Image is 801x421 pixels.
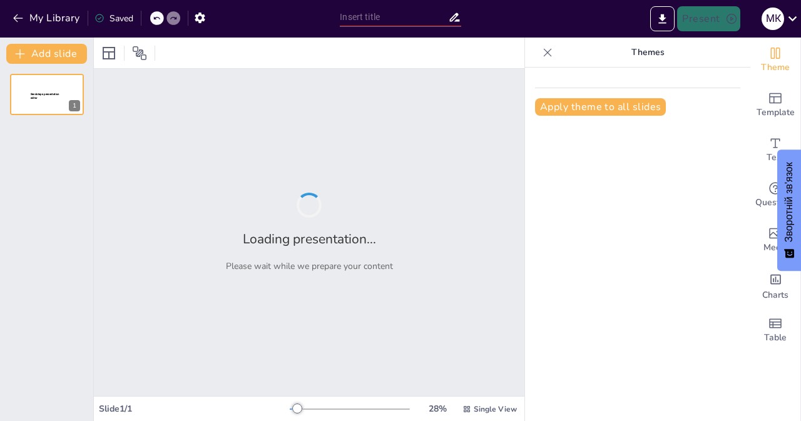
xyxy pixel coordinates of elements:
button: Present [677,6,740,31]
div: Add a table [750,308,800,353]
div: М к [762,8,784,30]
span: Position [132,46,147,61]
span: Single View [474,404,517,414]
button: Apply theme to all slides [535,98,666,116]
div: Add images, graphics, shapes or video [750,218,800,263]
div: Slide 1 / 1 [99,403,290,415]
div: Layout [99,43,119,63]
span: Sendsteps presentation editor [31,93,59,99]
div: Get real-time input from your audience [750,173,800,218]
div: Saved [94,13,133,24]
div: 1 [69,100,80,111]
h2: Loading presentation... [243,230,376,248]
span: Text [767,151,784,165]
p: Themes [558,38,738,68]
span: Theme [761,61,790,74]
div: 1 [10,74,84,115]
span: Questions [755,196,796,210]
div: 28 % [422,403,452,415]
span: Charts [762,288,788,302]
div: Add charts and graphs [750,263,800,308]
span: Media [763,241,788,255]
font: Зворотній зв'язок [783,162,794,242]
div: Add ready made slides [750,83,800,128]
button: My Library [9,8,85,28]
input: Insert title [340,8,447,26]
div: Add text boxes [750,128,800,173]
button: М к [762,6,784,31]
button: Add slide [6,44,87,64]
span: Template [757,106,795,119]
p: Please wait while we prepare your content [226,260,393,272]
span: Table [764,331,787,345]
div: Change the overall theme [750,38,800,83]
button: Зворотній зв'язок - Показати опитування [777,150,801,271]
button: Export to PowerPoint [650,6,675,31]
